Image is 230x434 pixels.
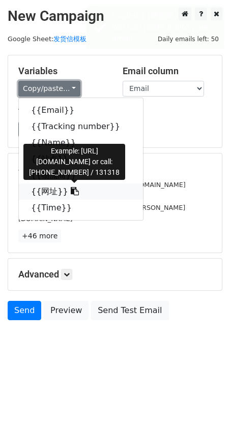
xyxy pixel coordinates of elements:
iframe: Chat Widget [179,385,230,434]
a: 发货信模板 [53,35,87,43]
a: Send [8,301,41,320]
a: {{物流商}} [19,167,143,183]
small: [PERSON_NAME][EMAIL_ADDRESS][DOMAIN_NAME] [18,181,186,189]
h2: New Campaign [8,8,222,25]
a: +46 more [18,230,61,242]
div: Copied {{物流商}}. You can paste it into your email. [112,10,220,45]
h5: Email column [123,66,212,77]
a: {{Email}} [19,102,143,118]
a: {{Time}} [19,200,143,216]
a: {{Name}} [19,135,143,151]
h5: Advanced [18,269,212,280]
a: {{Tracking number}} [19,118,143,135]
a: Copy/paste... [18,81,80,97]
a: {{站点}} [19,151,143,167]
div: 聊天小组件 [179,385,230,434]
a: Send Test Email [91,301,168,320]
a: {{网址}} [19,183,143,200]
div: Example: [URL][DOMAIN_NAME] or call:[PHONE_NUMBER] / 131318 [23,144,125,180]
small: Google Sheet: [8,35,87,43]
a: Preview [44,301,89,320]
h5: Variables [18,66,107,77]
